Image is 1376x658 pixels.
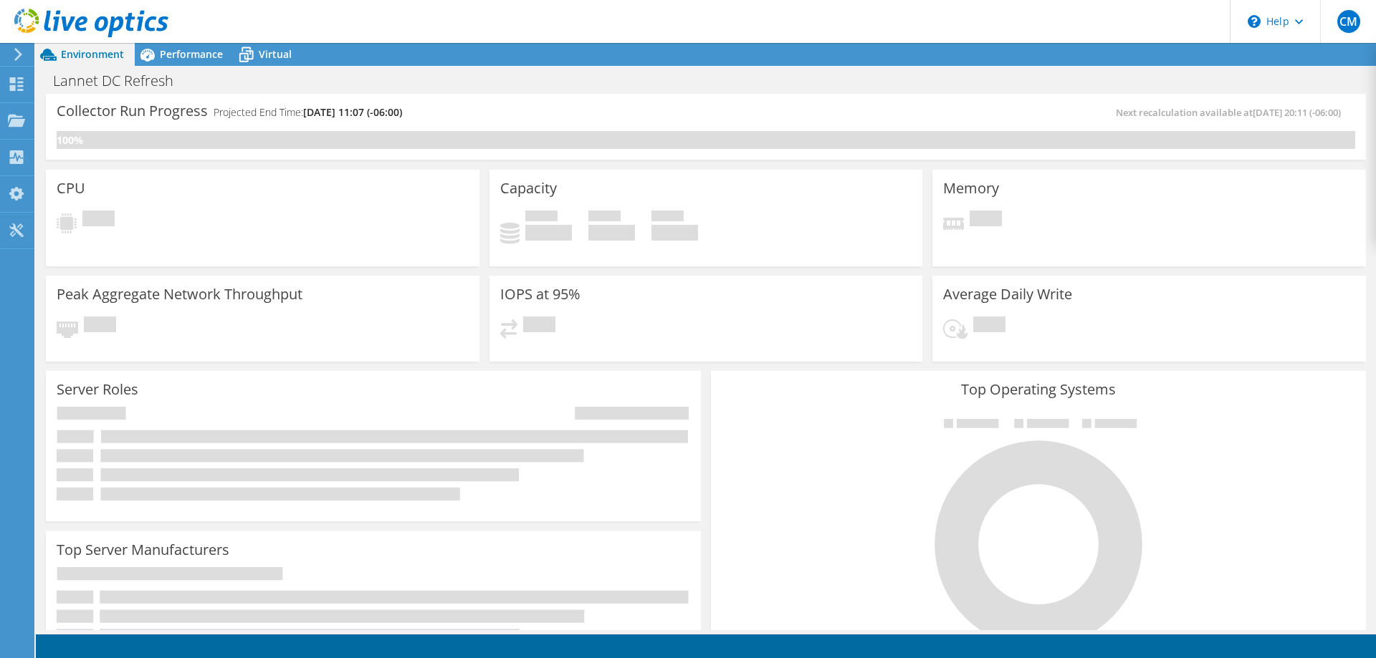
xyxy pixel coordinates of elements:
[160,47,223,61] span: Performance
[523,316,555,336] span: Pending
[57,542,229,558] h3: Top Server Manufacturers
[47,73,196,89] h1: Lannet DC Refresh
[1248,15,1261,28] svg: \n
[303,105,402,119] span: [DATE] 11:07 (-06:00)
[259,47,292,61] span: Virtual
[1253,106,1341,119] span: [DATE] 20:11 (-06:00)
[943,286,1072,302] h3: Average Daily Write
[1337,10,1360,33] span: CM
[973,316,1005,336] span: Pending
[525,211,558,225] span: Used
[588,225,635,241] h4: 0 GiB
[500,180,557,196] h3: Capacity
[84,316,116,336] span: Pending
[651,225,698,241] h4: 0 GiB
[970,211,1002,230] span: Pending
[57,180,85,196] h3: CPU
[500,286,580,302] h3: IOPS at 95%
[722,382,1355,397] h3: Top Operating Systems
[651,211,684,225] span: Total
[61,47,124,61] span: Environment
[57,382,138,397] h3: Server Roles
[943,180,999,196] h3: Memory
[82,211,115,230] span: Pending
[1116,106,1348,119] span: Next recalculation available at
[525,225,572,241] h4: 0 GiB
[57,286,302,302] h3: Peak Aggregate Network Throughput
[588,211,621,225] span: Free
[214,105,402,120] h4: Projected End Time:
